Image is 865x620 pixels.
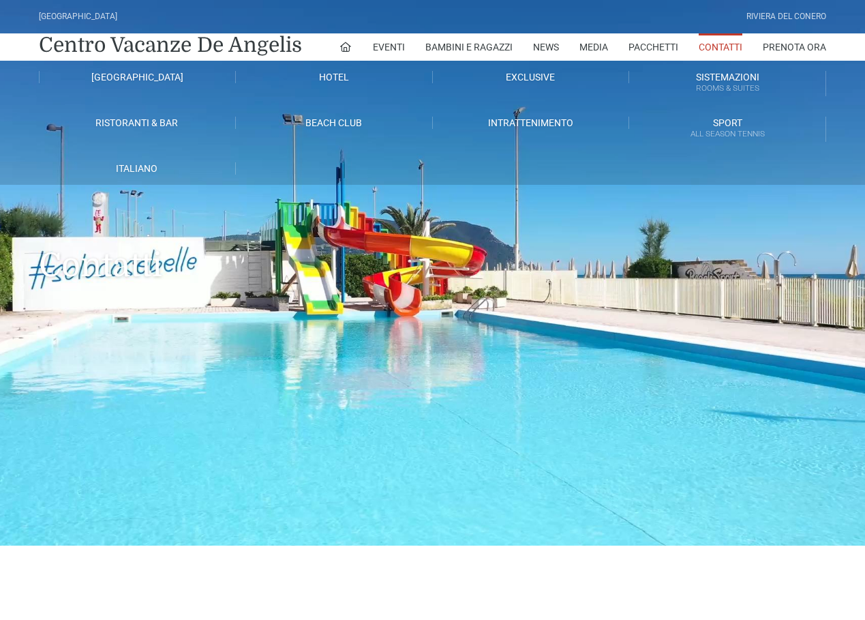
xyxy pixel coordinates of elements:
[699,33,742,61] a: Contatti
[39,117,236,129] a: Ristoranti & Bar
[373,33,405,61] a: Eventi
[746,10,826,23] div: Riviera Del Conero
[425,33,513,61] a: Bambini e Ragazzi
[433,117,630,129] a: Intrattenimento
[236,71,433,83] a: Hotel
[39,185,826,305] h1: Contatti
[433,71,630,83] a: Exclusive
[236,117,433,129] a: Beach Club
[39,162,236,175] a: Italiano
[628,33,678,61] a: Pacchetti
[116,163,157,174] span: Italiano
[39,31,302,59] a: Centro Vacanze De Angelis
[629,71,826,96] a: SistemazioniRooms & Suites
[39,10,117,23] div: [GEOGRAPHIC_DATA]
[39,71,236,83] a: [GEOGRAPHIC_DATA]
[579,33,608,61] a: Media
[629,117,826,142] a: SportAll Season Tennis
[629,128,825,141] small: All Season Tennis
[763,33,826,61] a: Prenota Ora
[533,33,559,61] a: News
[629,82,825,95] small: Rooms & Suites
